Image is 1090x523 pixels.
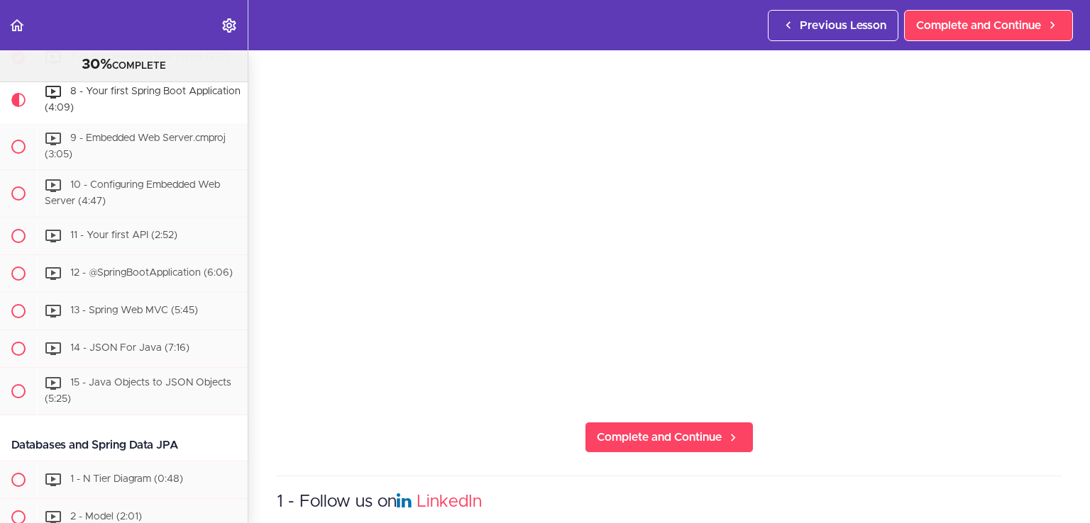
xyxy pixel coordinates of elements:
span: Previous Lesson [800,17,886,34]
a: Previous Lesson [768,10,898,41]
div: COMPLETE [18,56,230,74]
span: Complete and Continue [597,429,722,446]
span: 8 - Your first Spring Boot Application (4:09) [45,86,241,113]
span: 15 - Java Objects to JSON Objects (5:25) [45,378,231,404]
span: 9 - Embedded Web Server.cmproj (3:05) [45,133,226,159]
span: 13 - Spring Web MVC (5:45) [70,305,198,315]
span: 2 - Model (2:01) [70,512,142,522]
svg: Settings Menu [221,17,238,34]
span: 12 - @SpringBootApplication (6:06) [70,268,233,278]
svg: Back to course curriculum [9,17,26,34]
span: 14 - JSON For Java (7:16) [70,343,189,353]
span: Complete and Continue [916,17,1041,34]
span: 30% [82,57,112,72]
span: 10 - Configuring Embedded Web Server (4:47) [45,181,220,207]
span: 1 - N Tier Diagram (0:48) [70,474,183,484]
a: Complete and Continue [585,422,754,453]
a: LinkedIn [417,493,482,510]
a: Complete and Continue [904,10,1073,41]
h3: 1 - Follow us on [277,490,1062,514]
span: 11 - Your first API (2:52) [70,230,177,240]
